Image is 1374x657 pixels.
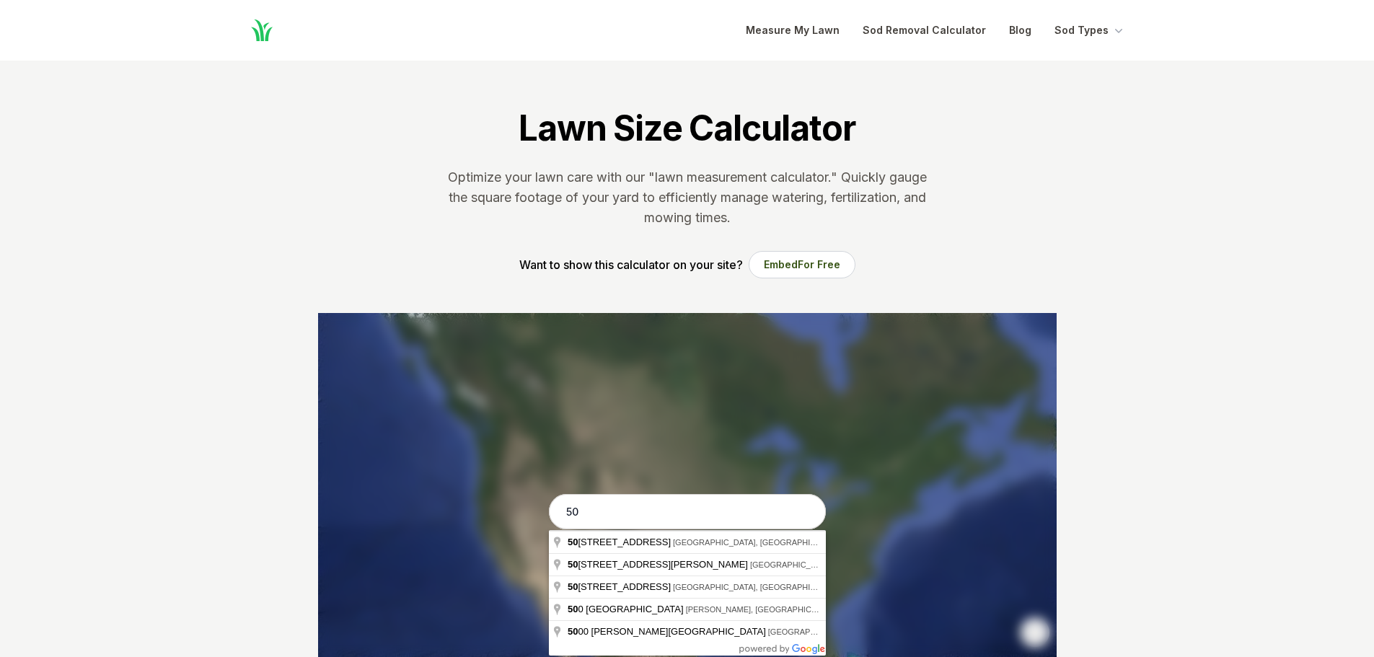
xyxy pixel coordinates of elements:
span: [PERSON_NAME], [GEOGRAPHIC_DATA] [686,605,838,614]
span: [GEOGRAPHIC_DATA], [GEOGRAPHIC_DATA] [673,538,842,547]
a: Sod Removal Calculator [863,22,986,39]
a: Blog [1009,22,1031,39]
h1: Lawn Size Calculator [519,107,855,150]
span: 50 [568,581,578,592]
a: Measure My Lawn [746,22,840,39]
span: [GEOGRAPHIC_DATA], [GEOGRAPHIC_DATA] [750,560,920,569]
span: 00 [PERSON_NAME][GEOGRAPHIC_DATA] [568,626,768,637]
span: [GEOGRAPHIC_DATA], [GEOGRAPHIC_DATA] [768,627,938,636]
span: 50 [568,537,578,547]
span: [STREET_ADDRESS] [568,537,673,547]
span: 50 [568,604,578,614]
span: [STREET_ADDRESS][PERSON_NAME] [568,559,750,570]
p: Optimize your lawn care with our "lawn measurement calculator." Quickly gauge the square footage ... [445,167,930,228]
button: Sod Types [1054,22,1126,39]
span: [GEOGRAPHIC_DATA], [GEOGRAPHIC_DATA] [673,583,842,591]
p: Want to show this calculator on your site? [519,256,743,273]
span: 50 [568,559,578,570]
span: [STREET_ADDRESS] [568,581,673,592]
button: EmbedFor Free [749,251,855,278]
span: For Free [798,258,840,270]
input: Enter your address to get started [549,494,826,530]
span: 50 [568,626,578,637]
span: 0 [GEOGRAPHIC_DATA] [568,604,686,614]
